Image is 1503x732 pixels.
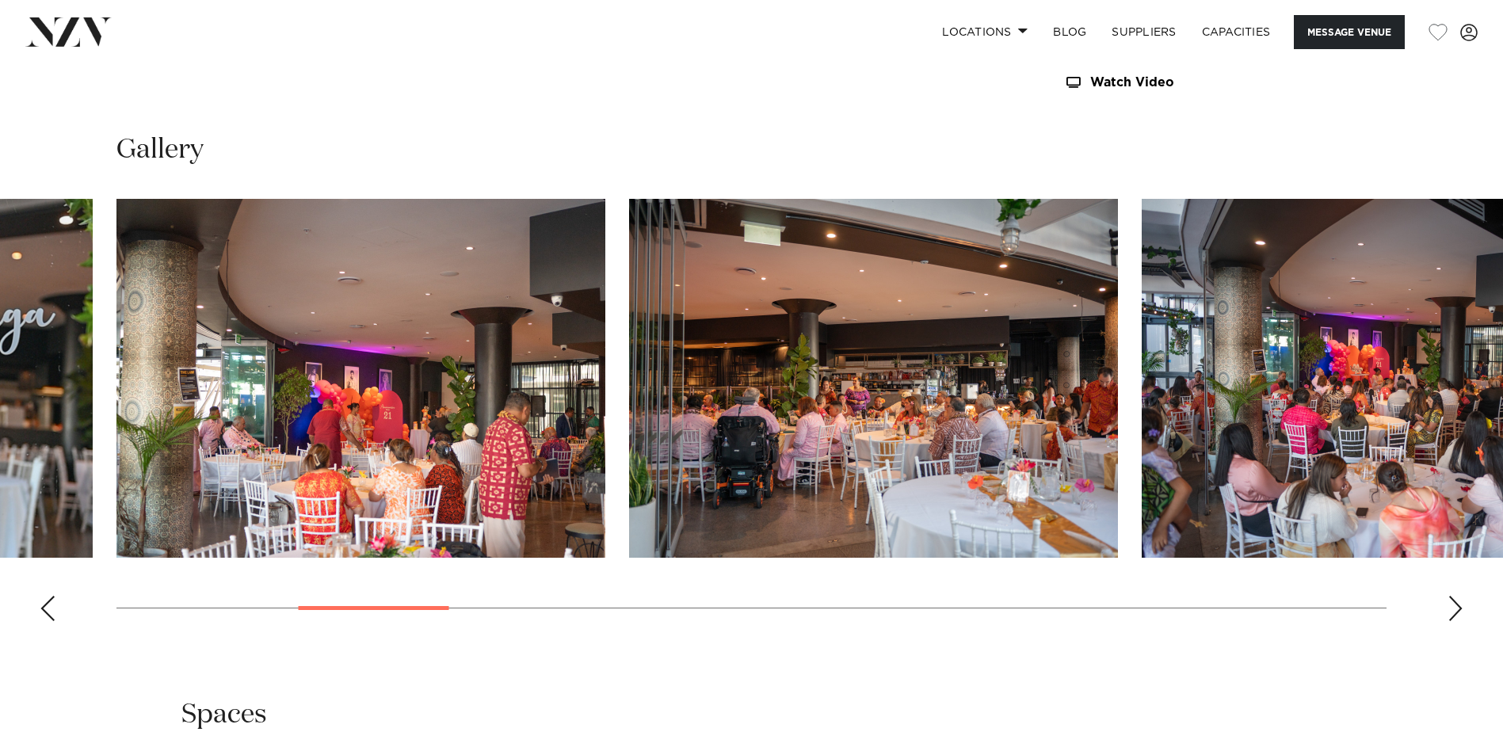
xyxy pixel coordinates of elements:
a: Locations [929,15,1040,49]
a: SUPPLIERS [1099,15,1188,49]
swiper-slide: 4 / 21 [116,199,605,558]
a: Watch Video [1064,76,1322,90]
a: Capacities [1189,15,1284,49]
button: Message Venue [1294,15,1405,49]
h2: Gallery [116,132,204,168]
a: BLOG [1040,15,1099,49]
swiper-slide: 5 / 21 [629,199,1118,558]
img: nzv-logo.png [25,17,112,46]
